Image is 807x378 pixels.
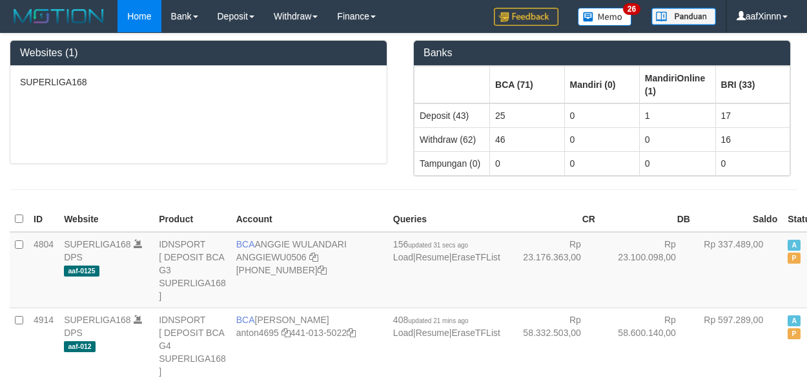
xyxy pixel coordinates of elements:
[639,127,715,151] td: 0
[788,315,801,326] span: Active
[20,47,377,59] h3: Websites (1)
[154,207,231,232] th: Product
[715,151,790,175] td: 0
[414,151,490,175] td: Tampungan (0)
[564,127,639,151] td: 0
[506,232,600,308] td: Rp 23.176.363,00
[600,207,695,232] th: DB
[28,232,59,308] td: 4804
[309,252,318,262] a: Copy ANGGIEWU0506 to clipboard
[64,266,99,277] span: aaf-0125
[281,328,291,338] a: Copy anton4695 to clipboard
[20,76,377,89] p: SUPERLIGA168
[393,315,469,325] span: 408
[236,252,307,262] a: ANGGIEWU0506
[623,3,640,15] span: 26
[490,151,565,175] td: 0
[651,8,716,25] img: panduan.png
[408,242,468,249] span: updated 31 secs ago
[715,103,790,128] td: 17
[59,207,154,232] th: Website
[64,315,131,325] a: SUPERLIGA168
[424,47,781,59] h3: Banks
[416,252,449,262] a: Resume
[393,328,413,338] a: Load
[28,207,59,232] th: ID
[231,232,388,308] td: ANGGIE WULANDARI [PHONE_NUMBER]
[695,232,782,308] td: Rp 337.489,00
[490,66,565,103] th: Group: activate to sort column ascending
[393,239,468,249] span: 156
[154,232,231,308] td: IDNSPORT [ DEPOSIT BCA G3 SUPERLIGA168 ]
[59,232,154,308] td: DPS
[393,239,500,262] span: | |
[564,151,639,175] td: 0
[564,66,639,103] th: Group: activate to sort column ascending
[715,66,790,103] th: Group: activate to sort column ascending
[578,8,632,26] img: Button%20Memo.svg
[236,328,279,338] a: anton4695
[393,252,413,262] a: Load
[490,103,565,128] td: 25
[408,317,468,324] span: updated 21 mins ago
[318,265,327,275] a: Copy 4062213373 to clipboard
[64,239,131,249] a: SUPERLIGA168
[600,232,695,308] td: Rp 23.100.098,00
[414,103,490,128] td: Deposit (43)
[506,207,600,232] th: CR
[236,239,255,249] span: BCA
[564,103,639,128] td: 0
[788,328,801,339] span: Paused
[639,151,715,175] td: 0
[639,103,715,128] td: 1
[715,127,790,151] td: 16
[347,328,356,338] a: Copy 4410135022 to clipboard
[788,240,801,251] span: Active
[451,328,500,338] a: EraseTFList
[393,315,500,338] span: | |
[10,6,108,26] img: MOTION_logo.png
[416,328,449,338] a: Resume
[236,315,255,325] span: BCA
[414,66,490,103] th: Group: activate to sort column ascending
[695,207,782,232] th: Saldo
[788,253,801,264] span: Paused
[490,127,565,151] td: 46
[451,252,500,262] a: EraseTFList
[414,127,490,151] td: Withdraw (62)
[639,66,715,103] th: Group: activate to sort column ascending
[64,341,96,352] span: aaf-012
[494,8,558,26] img: Feedback.jpg
[388,207,506,232] th: Queries
[231,207,388,232] th: Account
